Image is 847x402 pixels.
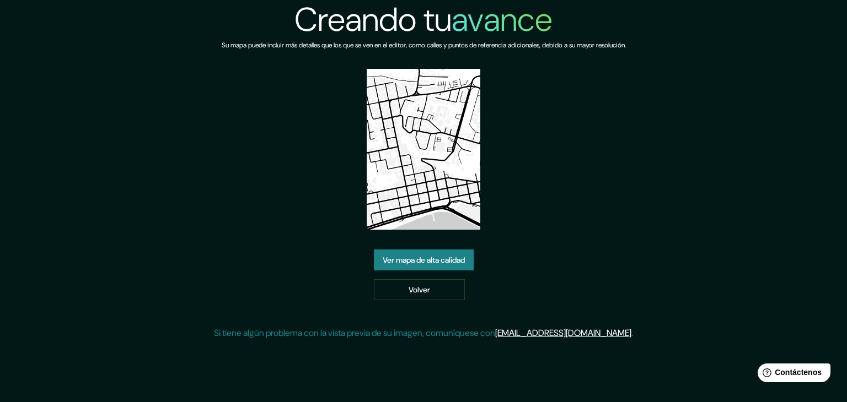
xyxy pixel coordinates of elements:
font: Volver [409,285,430,295]
font: . [631,327,633,339]
a: Volver [374,279,465,300]
font: Si tiene algún problema con la vista previa de su imagen, comuníquese con [214,327,495,339]
font: Su mapa puede incluir más detalles que los que se ven en el editor, como calles y puntos de refer... [222,41,626,50]
a: [EMAIL_ADDRESS][DOMAIN_NAME] [495,327,631,339]
iframe: Lanzador de widgets de ayuda [749,359,835,390]
img: vista previa del mapa creado [367,69,481,230]
font: Ver mapa de alta calidad [383,255,465,265]
a: Ver mapa de alta calidad [374,249,474,270]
